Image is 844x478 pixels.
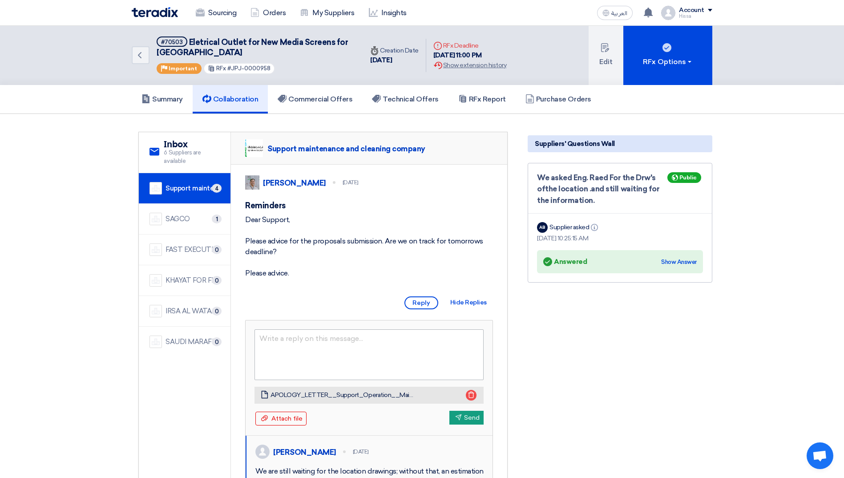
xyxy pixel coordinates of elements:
[169,65,197,72] span: Important
[807,442,833,469] a: Open chat
[193,85,268,113] a: Collaboration
[166,245,220,255] div: FAST EXECUTION
[132,85,193,113] a: Summary
[212,276,222,285] span: 0
[132,7,178,17] img: Teradix logo
[372,95,438,104] h5: Technical Offers
[623,26,712,85] button: RFx Options
[611,10,627,16] span: العربية
[679,14,712,19] div: Hissa
[525,95,591,104] h5: Purchase Orders
[227,65,271,72] span: #JPJ-0000958
[166,183,220,194] div: Support maintenance and cleaning company
[433,61,506,70] div: Show extension history
[245,175,259,190] img: IMG_1753965247717.jpg
[661,258,697,267] div: Show Answer
[202,95,258,104] h5: Collaboration
[212,337,222,346] span: 0
[189,3,243,23] a: Sourcing
[679,174,697,181] span: Public
[157,37,348,57] span: Eletrical Outlet for New Media Screens for [GEOGRAPHIC_DATA]
[362,3,414,23] a: Insights
[537,222,548,233] div: AB
[149,305,162,317] img: company-name
[271,391,415,399] span: APOLOGY_LETTER__Support_Operation__Maintenance_1755787254981.pdf
[166,214,190,224] div: SAGCO
[268,85,362,113] a: Commercial Offers
[212,184,222,193] span: 4
[243,3,293,23] a: Orders
[273,447,336,457] div: [PERSON_NAME]
[157,36,352,58] h5: Eletrical Outlet for New Media Screens for Jeddah Park
[149,213,162,225] img: company-name
[448,85,516,113] a: RFx Report
[271,415,303,422] span: Attach file
[293,3,361,23] a: My Suppliers
[245,200,493,211] h5: Reminders
[149,274,162,287] img: company-name
[263,178,326,188] div: [PERSON_NAME]
[255,445,270,459] img: profile_test.png
[343,178,359,186] div: [DATE]
[149,336,162,348] img: company-name
[433,50,506,61] div: [DATE] 11:00 PM
[362,85,448,113] a: Technical Offers
[535,139,615,149] span: Suppliers' Questions Wall
[149,243,162,256] img: company-name
[212,245,222,254] span: 0
[278,95,352,104] h5: Commercial Offers
[370,46,419,55] div: Creation Date
[164,139,220,150] h2: Inbox
[549,223,600,232] div: Supplier asked
[141,95,183,104] h5: Summary
[537,234,703,243] div: [DATE] 10:25:15 AM
[353,448,369,456] div: [DATE]
[166,337,219,347] div: SAUDI MARAFIQ
[597,6,633,20] button: العربية
[161,39,183,45] div: #70503
[449,411,484,425] button: Send
[537,172,703,207] div: We asked Eng. Raed For the Drw's ofthe location .and still waiting for the information.
[216,65,226,72] span: RFx
[212,215,222,223] span: 1
[458,95,506,104] h5: RFx Report
[516,85,601,113] a: Purchase Orders
[433,41,506,50] div: RFx Deadline
[149,182,162,194] img: company-name
[245,215,493,279] div: Dear Support, Please advice for the proposals submission. Are we on track for tomorrows deadline?...
[543,255,587,268] div: Answered
[589,26,623,85] button: Edit
[450,299,487,306] span: Hide Replies
[166,306,220,316] div: IRSA AL WATAN EST.
[166,275,220,286] div: KHAYAT FOR FITOUT AND CONTRACTING
[212,307,222,316] span: 0
[404,296,438,309] span: Reply
[267,144,425,154] div: Support maintenance and cleaning company
[679,7,704,14] div: Account
[661,6,675,20] img: profile_test.png
[370,55,419,65] div: [DATE]
[164,148,220,166] span: 6 Suppliers are available
[643,57,693,67] div: RFx Options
